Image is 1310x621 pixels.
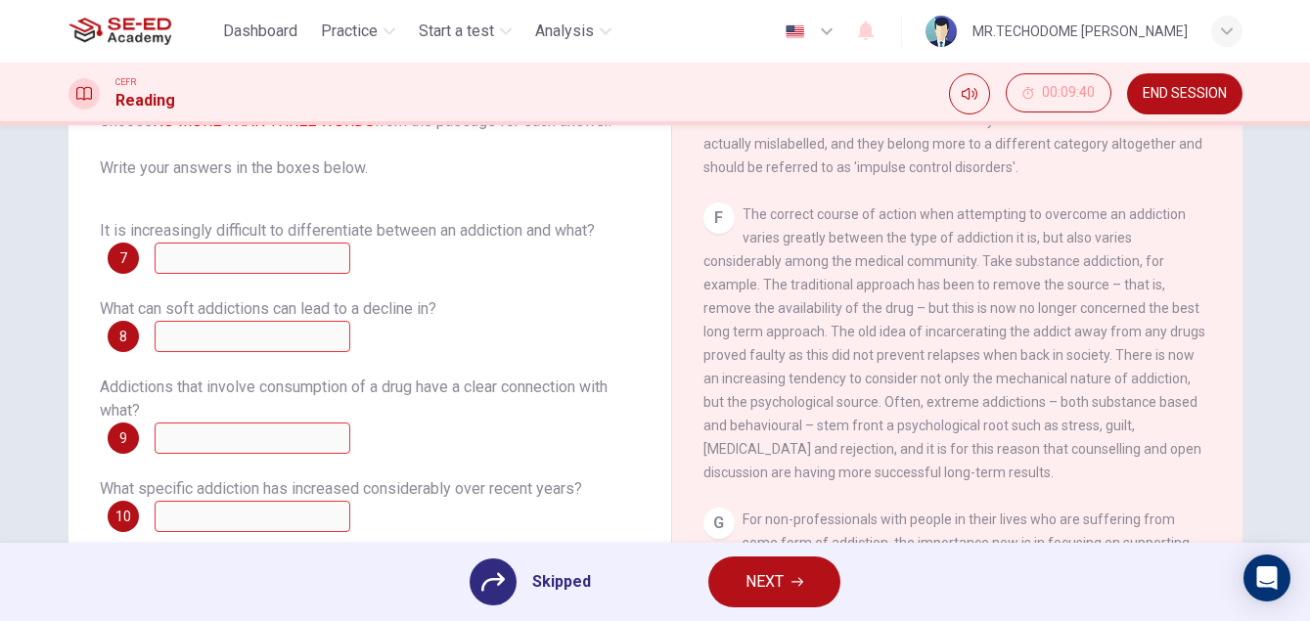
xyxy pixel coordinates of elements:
[115,75,136,89] span: CEFR
[215,14,305,49] button: Dashboard
[100,299,436,318] span: What can soft addictions can lead to a decline in?
[100,377,608,420] span: Addictions that involve consumption of a drug have a clear connection with what?
[708,556,840,607] button: NEXT
[115,510,131,523] span: 10
[1006,73,1111,112] button: 00:09:40
[1143,86,1227,102] span: END SESSION
[535,20,594,43] span: Analysis
[119,330,127,343] span: 8
[703,206,1205,480] span: The correct course of action when attempting to overcome an addiction varies greatly between the ...
[703,511,1208,621] span: For non-professionals with people in their lives who are suffering from some form of addiction, t...
[100,479,582,498] span: What specific addiction has increased considerably over recent years?
[703,508,735,539] div: G
[119,431,127,445] span: 9
[419,20,494,43] span: Start a test
[1243,554,1290,601] div: Open Intercom Messenger
[1127,73,1242,114] button: END SESSION
[100,221,595,240] span: It is increasingly difficult to differentiate between an addiction and what?
[527,14,619,49] button: Analysis
[745,568,784,596] span: NEXT
[321,20,378,43] span: Practice
[783,24,807,39] img: en
[119,251,127,265] span: 7
[703,202,735,234] div: F
[115,89,175,112] h1: Reading
[313,14,403,49] button: Practice
[532,570,591,594] span: Skipped
[223,20,297,43] span: Dashboard
[68,12,216,51] a: SE-ED Academy logo
[972,20,1188,43] div: MR.TECHODOME [PERSON_NAME]
[949,73,990,114] div: Mute
[1006,73,1111,114] div: Hide
[411,14,519,49] button: Start a test
[68,12,171,51] img: SE-ED Academy logo
[1042,85,1095,101] span: 00:09:40
[926,16,957,47] img: Profile picture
